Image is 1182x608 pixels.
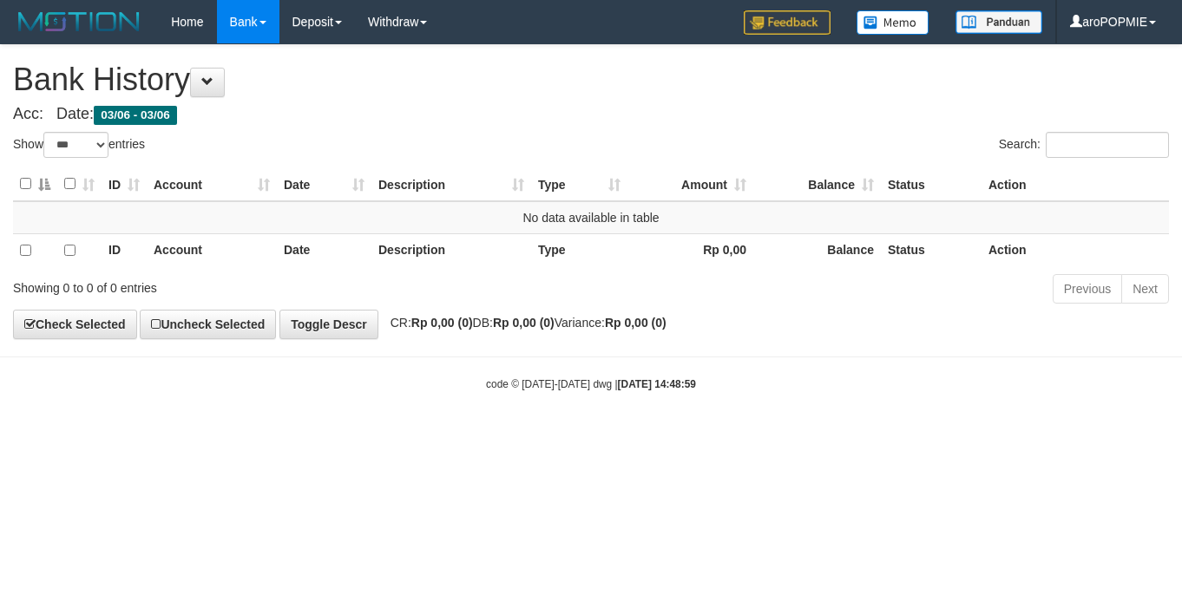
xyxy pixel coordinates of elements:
[1121,274,1169,304] a: Next
[277,167,371,201] th: Date: activate to sort column ascending
[13,201,1169,234] td: No data available in table
[13,132,145,158] label: Show entries
[279,310,378,339] a: Toggle Descr
[486,378,696,390] small: code © [DATE]-[DATE] dwg |
[13,167,57,201] th: : activate to sort column descending
[94,106,177,125] span: 03/06 - 03/06
[605,316,667,330] strong: Rp 0,00 (0)
[13,106,1169,123] h4: Acc: Date:
[955,10,1042,34] img: panduan.png
[13,9,145,35] img: MOTION_logo.png
[857,10,929,35] img: Button%20Memo.svg
[531,233,627,267] th: Type
[881,233,982,267] th: Status
[147,233,277,267] th: Account
[753,233,881,267] th: Balance
[147,167,277,201] th: Account: activate to sort column ascending
[744,10,831,35] img: Feedback.jpg
[618,378,696,390] strong: [DATE] 14:48:59
[102,233,147,267] th: ID
[627,233,753,267] th: Rp 0,00
[382,316,667,330] span: CR: DB: Variance:
[999,132,1169,158] label: Search:
[371,167,531,201] th: Description: activate to sort column ascending
[102,167,147,201] th: ID: activate to sort column ascending
[982,167,1169,201] th: Action
[13,62,1169,97] h1: Bank History
[1046,132,1169,158] input: Search:
[411,316,473,330] strong: Rp 0,00 (0)
[371,233,531,267] th: Description
[531,167,627,201] th: Type: activate to sort column ascending
[982,233,1169,267] th: Action
[627,167,753,201] th: Amount: activate to sort column ascending
[43,132,108,158] select: Showentries
[57,167,102,201] th: : activate to sort column ascending
[753,167,881,201] th: Balance: activate to sort column ascending
[140,310,276,339] a: Uncheck Selected
[493,316,555,330] strong: Rp 0,00 (0)
[881,167,982,201] th: Status
[13,272,480,297] div: Showing 0 to 0 of 0 entries
[1053,274,1122,304] a: Previous
[277,233,371,267] th: Date
[13,310,137,339] a: Check Selected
